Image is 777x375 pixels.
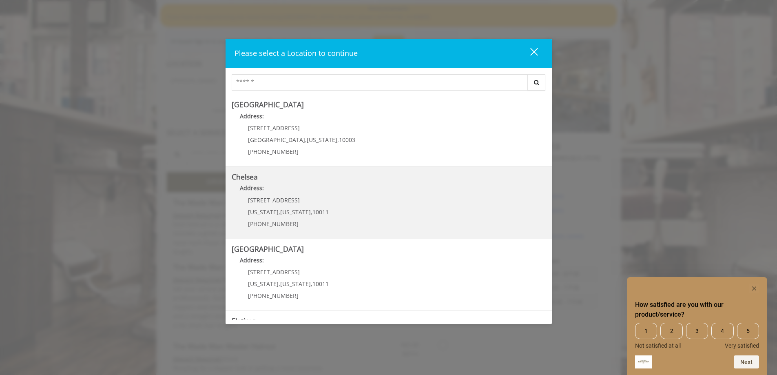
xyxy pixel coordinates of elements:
div: Center Select [232,74,546,95]
span: 3 [686,323,708,339]
input: Search Center [232,74,528,91]
b: [GEOGRAPHIC_DATA] [232,244,304,254]
span: , [279,280,280,288]
button: Hide survey [749,284,759,293]
h2: How satisfied are you with our product/service? Select an option from 1 to 5, with 1 being Not sa... [635,300,759,320]
span: [US_STATE] [248,208,279,216]
span: [US_STATE] [280,280,311,288]
span: [PHONE_NUMBER] [248,148,299,155]
button: close dialog [515,45,543,62]
b: [GEOGRAPHIC_DATA] [232,100,304,109]
div: How satisfied are you with our product/service? Select an option from 1 to 5, with 1 being Not sa... [635,284,759,368]
span: [GEOGRAPHIC_DATA] [248,136,305,144]
span: [US_STATE] [280,208,311,216]
span: [PHONE_NUMBER] [248,220,299,228]
span: , [311,208,312,216]
span: 4 [711,323,733,339]
b: Address: [240,184,264,192]
span: Please select a Location to continue [235,48,358,58]
b: Address: [240,112,264,120]
span: [US_STATE] [248,280,279,288]
span: [US_STATE] [307,136,337,144]
span: [STREET_ADDRESS] [248,196,300,204]
span: [STREET_ADDRESS] [248,124,300,132]
div: How satisfied are you with our product/service? Select an option from 1 to 5, with 1 being Not sa... [635,323,759,349]
b: Flatiron [232,316,257,326]
span: 2 [660,323,682,339]
span: , [305,136,307,144]
span: 5 [737,323,759,339]
b: Address: [240,256,264,264]
span: 10011 [312,280,329,288]
span: 10003 [339,136,355,144]
span: Very satisfied [725,342,759,349]
b: Chelsea [232,172,258,182]
button: Next question [734,355,759,368]
span: , [279,208,280,216]
span: , [337,136,339,144]
div: close dialog [521,47,537,60]
span: [PHONE_NUMBER] [248,292,299,300]
i: Search button [532,80,541,85]
span: Not satisfied at all [635,342,681,349]
span: 10011 [312,208,329,216]
span: [STREET_ADDRESS] [248,268,300,276]
span: , [311,280,312,288]
span: 1 [635,323,657,339]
